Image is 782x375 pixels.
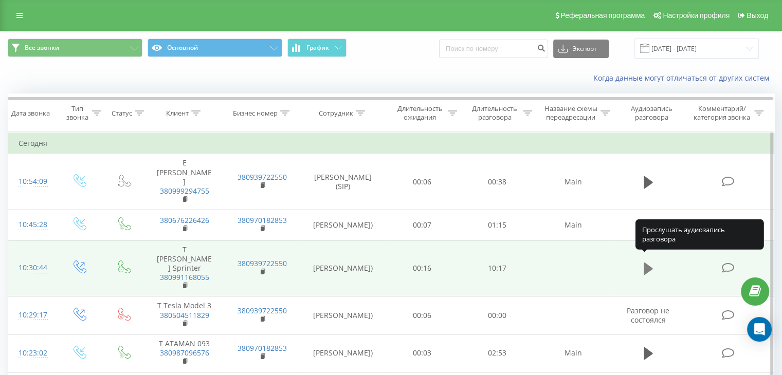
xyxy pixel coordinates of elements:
[460,296,534,334] td: 00:00
[146,154,223,210] td: Е [PERSON_NAME]
[560,11,645,20] span: Реферальная программа
[319,109,353,118] div: Сотрудник
[238,343,287,353] a: 380970182853
[146,334,223,372] td: Т ATAMAN 093
[301,154,385,210] td: [PERSON_NAME] (SIP)
[627,306,669,325] span: Разговор не состоялся
[287,39,347,57] button: График
[238,306,287,315] a: 380939722550
[385,296,460,334] td: 00:06
[747,11,768,20] span: Выход
[534,210,612,240] td: Main
[385,154,460,210] td: 00:06
[439,40,548,58] input: Поиск по номеру
[593,73,774,83] a: Когда данные могут отличаться от других систем
[306,44,329,51] span: График
[160,310,209,320] a: 380504511829
[692,104,752,122] div: Комментарий/категория звонка
[301,296,385,334] td: [PERSON_NAME])
[146,296,223,334] td: Т Tesla Model 3
[25,44,59,52] span: Все звонки
[148,39,282,57] button: Основной
[8,133,774,154] td: Сегодня
[166,109,189,118] div: Клиент
[544,104,598,122] div: Название схемы переадресации
[469,104,520,122] div: Длительность разговора
[233,109,278,118] div: Бизнес номер
[238,172,287,182] a: 380939722550
[11,109,50,118] div: Дата звонка
[460,210,534,240] td: 01:15
[747,317,772,342] div: Open Intercom Messenger
[622,104,682,122] div: Аудиозапись разговора
[385,334,460,372] td: 00:03
[460,154,534,210] td: 00:38
[8,39,142,57] button: Все звонки
[394,104,446,122] div: Длительность ожидания
[19,258,46,278] div: 10:30:44
[238,258,287,268] a: 380939722550
[160,186,209,196] a: 380999294755
[19,305,46,325] div: 10:29:17
[385,240,460,296] td: 00:16
[112,109,132,118] div: Статус
[534,154,612,210] td: Main
[635,219,764,250] div: Прослушать аудиозапись разговора
[301,334,385,372] td: [PERSON_NAME])
[19,343,46,363] div: 10:23:02
[238,215,287,225] a: 380970182853
[460,334,534,372] td: 02:53
[460,240,534,296] td: 10:17
[160,215,209,225] a: 380676226426
[385,210,460,240] td: 00:07
[19,215,46,235] div: 10:45:28
[19,172,46,192] div: 10:54:09
[65,104,89,122] div: Тип звонка
[160,348,209,358] a: 380987096576
[663,11,730,20] span: Настройки профиля
[534,334,612,372] td: Main
[553,40,609,58] button: Экспорт
[301,210,385,240] td: [PERSON_NAME])
[160,272,209,282] a: 380991168055
[146,240,223,296] td: Т [PERSON_NAME] Sprinter
[301,240,385,296] td: [PERSON_NAME])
